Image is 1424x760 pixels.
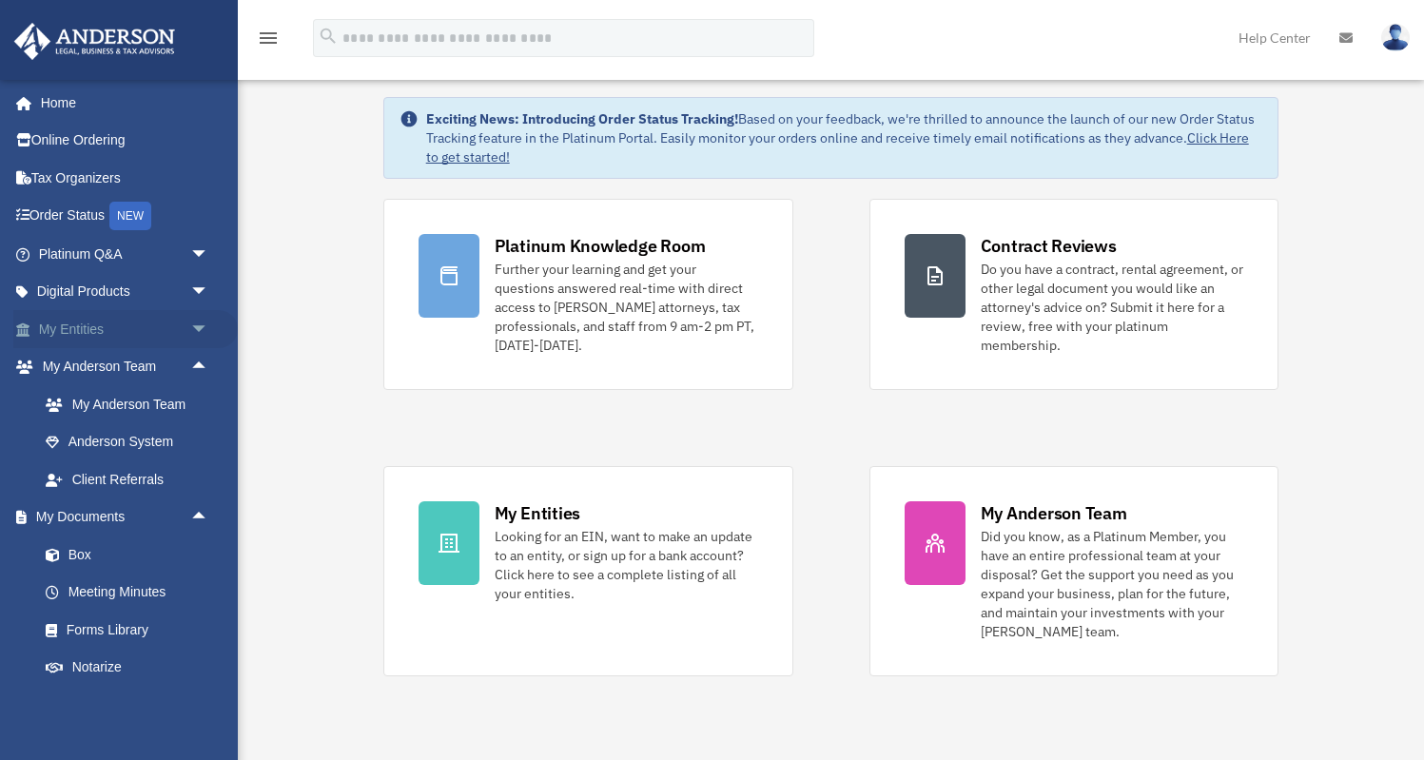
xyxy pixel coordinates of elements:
div: Based on your feedback, we're thrilled to announce the launch of our new Order Status Tracking fe... [426,109,1263,166]
a: Forms Library [27,611,238,649]
strong: Exciting News: Introducing Order Status Tracking! [426,110,738,127]
span: arrow_drop_up [190,498,228,537]
div: Did you know, as a Platinum Member, you have an entire professional team at your disposal? Get th... [981,527,1244,641]
a: Meeting Minutes [27,574,238,612]
div: My Anderson Team [981,501,1127,525]
div: Looking for an EIN, want to make an update to an entity, or sign up for a bank account? Click her... [495,527,758,603]
div: Further your learning and get your questions answered real-time with direct access to [PERSON_NAM... [495,260,758,355]
span: arrow_drop_up [190,348,228,387]
div: My Entities [495,501,580,525]
a: Platinum Knowledge Room Further your learning and get your questions answered real-time with dire... [383,199,793,390]
a: Click Here to get started! [426,129,1249,166]
img: Anderson Advisors Platinum Portal [9,23,181,60]
a: My Documentsarrow_drop_up [13,498,238,536]
a: My Anderson Team Did you know, as a Platinum Member, you have an entire professional team at your... [869,466,1279,676]
a: My Anderson Teamarrow_drop_up [13,348,238,386]
a: Online Ordering [13,122,238,160]
a: My Entitiesarrow_drop_down [13,310,238,348]
a: Box [27,536,238,574]
div: NEW [109,202,151,230]
img: User Pic [1381,24,1410,51]
a: Notarize [27,649,238,687]
a: Anderson System [27,423,238,461]
span: arrow_drop_down [190,273,228,312]
a: Home [13,84,228,122]
a: Platinum Q&Aarrow_drop_down [13,235,238,273]
a: My Anderson Team [27,385,238,423]
i: menu [257,27,280,49]
a: menu [257,33,280,49]
a: Digital Productsarrow_drop_down [13,273,238,311]
span: arrow_drop_down [190,686,228,725]
a: Order StatusNEW [13,197,238,236]
a: Online Learningarrow_drop_down [13,686,238,724]
a: My Entities Looking for an EIN, want to make an update to an entity, or sign up for a bank accoun... [383,466,793,676]
span: arrow_drop_down [190,235,228,274]
span: arrow_drop_down [190,310,228,349]
a: Client Referrals [27,460,238,498]
a: Contract Reviews Do you have a contract, rental agreement, or other legal document you would like... [869,199,1279,390]
a: Tax Organizers [13,159,238,197]
i: search [318,26,339,47]
div: Do you have a contract, rental agreement, or other legal document you would like an attorney's ad... [981,260,1244,355]
div: Platinum Knowledge Room [495,234,706,258]
div: Contract Reviews [981,234,1117,258]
